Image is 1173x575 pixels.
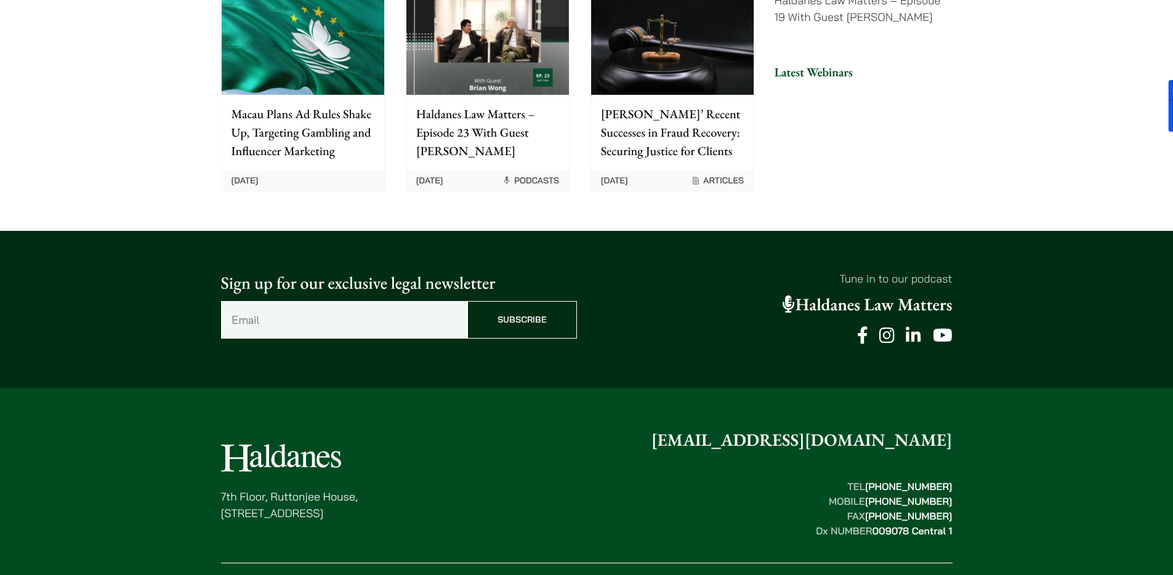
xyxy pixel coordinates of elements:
h3: Latest Webinars [775,65,953,79]
span: Articles [691,175,744,186]
input: Subscribe [467,301,577,339]
p: Tune in to our podcast [597,270,953,287]
span: Podcasts [502,175,559,186]
a: Haldanes Law Matters [783,294,953,316]
time: [DATE] [232,175,259,186]
time: [DATE] [601,175,628,186]
input: Email [221,301,467,339]
mark: [PHONE_NUMBER] [865,510,953,522]
p: 7th Floor, Ruttonjee House, [STREET_ADDRESS] [221,488,358,521]
time: [DATE] [416,175,443,186]
mark: [PHONE_NUMBER] [865,495,953,507]
a: [EMAIL_ADDRESS][DOMAIN_NAME] [651,429,953,451]
img: Logo of Haldanes [221,444,341,472]
p: [PERSON_NAME]’ Recent Successes in Fraud Recovery: Securing Justice for Clients [601,105,744,160]
mark: 009078 Central 1 [872,525,952,537]
mark: [PHONE_NUMBER] [865,480,953,493]
p: Sign up for our exclusive legal newsletter [221,270,577,296]
p: Haldanes Law Matters – Episode 23 With Guest [PERSON_NAME] [416,105,559,160]
strong: TEL MOBILE FAX Dx NUMBER [816,480,952,537]
p: Macau Plans Ad Rules Shake Up, Targeting Gambling and Influencer Marketing [232,105,374,160]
